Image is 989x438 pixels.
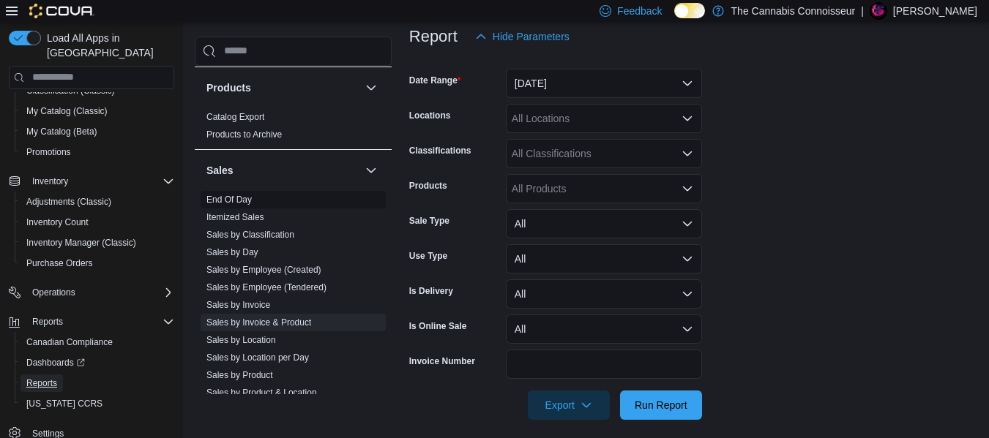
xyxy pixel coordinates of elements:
span: Sales by Invoice & Product [206,317,311,328]
span: Dashboards [20,354,174,371]
button: Products [362,79,380,97]
button: Purchase Orders [15,253,180,273]
span: Purchase Orders [26,257,93,269]
span: Operations [26,284,174,301]
a: Dashboards [15,352,180,373]
span: Catalog Export [206,111,264,123]
a: Sales by Day [206,247,258,257]
input: Dark Mode [674,3,705,18]
button: Run Report [620,390,702,420]
span: Inventory Count [26,216,89,228]
a: Inventory Manager (Classic) [20,234,142,252]
a: Promotions [20,143,77,161]
a: Sales by Product [206,370,273,380]
button: All [506,244,702,273]
button: Reports [15,373,180,393]
span: Inventory Count [20,214,174,231]
h3: Products [206,80,251,95]
button: My Catalog (Beta) [15,121,180,142]
button: Operations [26,284,81,301]
a: Sales by Location per Day [206,352,309,363]
span: Sales by Classification [206,229,294,241]
button: Inventory Count [15,212,180,233]
a: Sales by Employee (Tendered) [206,282,326,292]
button: Sales [206,163,359,178]
span: Inventory Manager (Classic) [20,234,174,252]
button: Open list of options [682,113,693,124]
div: Tim Van Hoof [870,2,887,20]
button: Inventory [3,171,180,192]
label: Products [409,180,447,192]
button: Adjustments (Classic) [15,192,180,212]
button: Sales [362,162,380,179]
span: Run Report [635,398,687,412]
button: Operations [3,282,180,303]
span: Sales by Location per Day [206,352,309,363]
a: Sales by Classification [206,230,294,240]
span: Dashboards [26,357,85,369]
button: My Catalog (Classic) [15,101,180,121]
a: Sales by Invoice [206,300,270,310]
button: [US_STATE] CCRS [15,393,180,414]
p: The Cannabis Connoisseur [731,2,856,20]
a: Products to Archive [206,129,282,140]
span: Adjustments (Classic) [20,193,174,211]
div: Products [195,108,392,149]
button: All [506,209,702,238]
a: Canadian Compliance [20,333,119,351]
span: Dark Mode [674,18,675,19]
a: End Of Day [206,195,252,205]
span: My Catalog (Classic) [20,102,174,120]
a: Sales by Product & Location [206,388,317,398]
span: Export [537,390,601,420]
label: Date Range [409,75,461,86]
a: Itemized Sales [206,212,264,222]
span: Washington CCRS [20,395,174,412]
label: Is Delivery [409,285,453,297]
img: Cova [29,4,94,18]
h3: Report [409,28,458,45]
span: Reports [20,374,174,392]
button: Canadian Compliance [15,332,180,352]
a: My Catalog (Beta) [20,123,103,140]
a: Sales by Invoice & Product [206,317,311,328]
span: Sales by Location [206,334,276,346]
button: [DATE] [506,69,702,98]
a: [US_STATE] CCRS [20,395,108,412]
span: Adjustments (Classic) [26,196,111,208]
span: Sales by Invoice [206,299,270,311]
span: Purchase Orders [20,254,174,272]
span: Inventory Manager (Classic) [26,237,136,249]
button: All [506,279,702,309]
span: Canadian Compliance [20,333,174,351]
p: | [861,2,864,20]
span: My Catalog (Beta) [26,126,97,137]
button: Open list of options [682,148,693,159]
button: Open list of options [682,183,693,195]
span: [US_STATE] CCRS [26,398,102,409]
a: Dashboards [20,354,91,371]
span: Sales by Employee (Created) [206,264,321,276]
label: Invoice Number [409,355,475,367]
button: Hide Parameters [469,22,575,51]
a: My Catalog (Classic) [20,102,113,120]
button: Reports [26,313,69,331]
button: All [506,314,702,344]
h3: Sales [206,163,234,178]
label: Classifications [409,145,471,156]
span: Feedback [617,4,662,18]
button: Inventory Manager (Classic) [15,233,180,253]
span: Reports [32,316,63,328]
button: Products [206,80,359,95]
span: Reports [26,313,174,331]
span: Reports [26,377,57,389]
span: Sales by Product & Location [206,387,317,399]
a: Catalog Export [206,112,264,122]
span: Hide Parameters [493,29,570,44]
span: Canadian Compliance [26,336,113,348]
span: Promotions [20,143,174,161]
button: Export [528,390,610,420]
a: Inventory Count [20,214,94,231]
